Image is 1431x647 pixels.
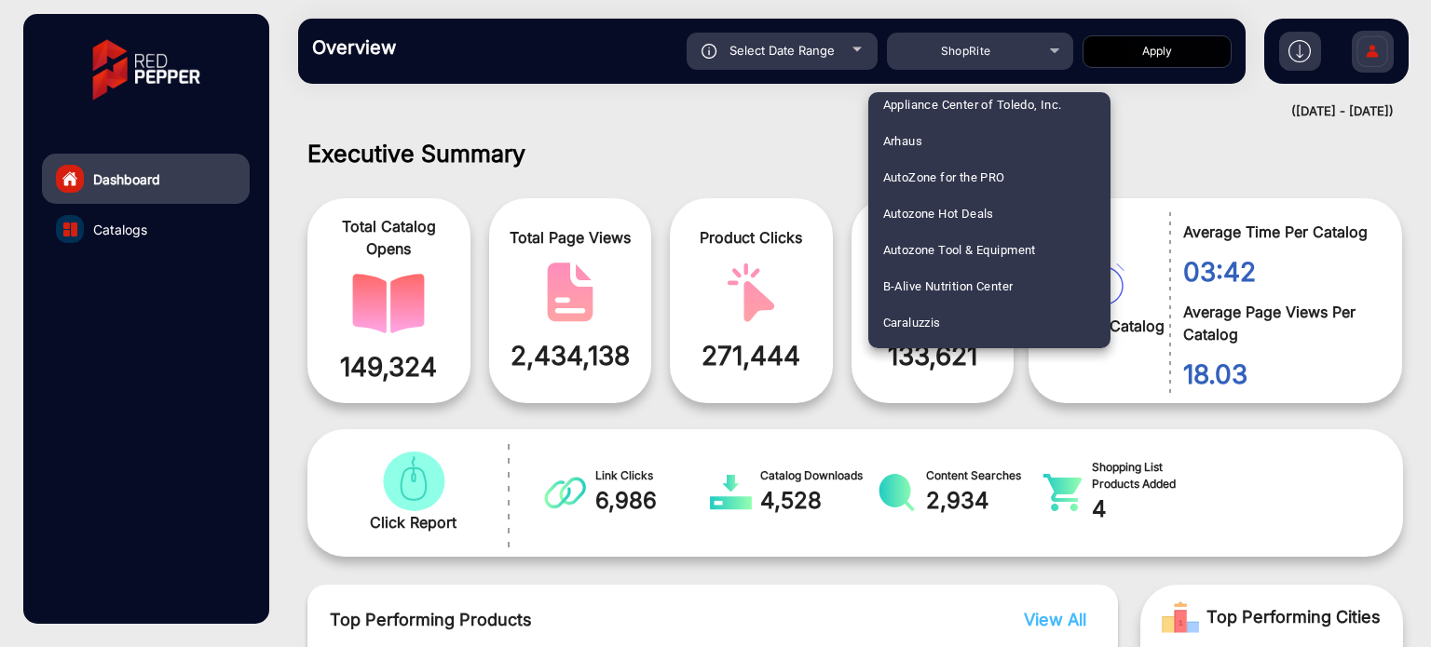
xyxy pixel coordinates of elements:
span: Autozone Tool & Equipment [883,232,1036,268]
span: Autozone Hot Deals [883,195,994,232]
span: B-Alive Nutrition Center [883,268,1014,304]
span: [PERSON_NAME] Nutrition [883,341,1029,377]
span: Arhaus [883,123,922,159]
span: Caraluzzis [883,304,941,341]
span: Appliance Center of Toledo, Inc. [883,87,1062,123]
span: AutoZone for the PRO [883,159,1005,195]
